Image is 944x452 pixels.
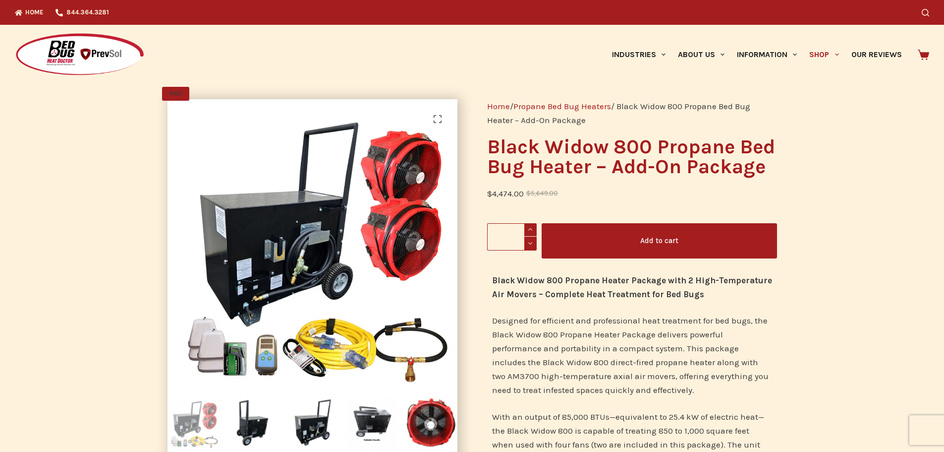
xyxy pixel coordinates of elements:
a: Information [731,25,803,84]
bdi: 5,649.00 [526,190,558,197]
h1: Black Widow 800 Propane Bed Bug Heater – Add-On Package [487,137,777,177]
img: Black Widow 800 Propane Heater add on package [167,397,220,449]
nav: Primary [606,25,908,84]
a: Black Widow 800 Propane Heater add on package [167,239,457,249]
a: Shop [803,25,845,84]
p: Designed for efficient and professional heat treatment for bed bugs, the Black Widow 800 Propane ... [492,314,772,397]
a: Our Reviews [845,25,908,84]
img: Prevsol/Bed Bug Heat Doctor [15,33,145,77]
span: $ [526,190,531,197]
button: Add to cart [542,223,777,258]
img: Black Widow 800 Propane Bed Bug Heater operable by single technician [227,397,279,449]
button: Search [922,9,929,16]
bdi: 4,474.00 [487,189,524,198]
img: AM3700 High Temperature Axial Air Mover for bed bug heat treatment [405,397,457,449]
a: Industries [606,25,671,84]
a: View full-screen image gallery [428,109,447,129]
img: Black Widow 800 Propane Heater add on package [167,99,457,389]
a: About Us [671,25,730,84]
input: Product quantity [487,223,537,251]
nav: Breadcrumb [487,99,777,127]
span: SALE [162,87,189,101]
a: Propane Bed Bug Heaters [513,101,611,111]
img: Black Widow 800 foldable handle [346,397,398,449]
strong: Black Widow 800 Propane Heater Package with 2 High-Temperature Air Movers – Complete Heat Treatme... [492,275,772,299]
a: Home [487,101,510,111]
span: $ [487,189,492,198]
img: Black Widow 800 Propane Bed Bug Heater with propane hose attachment [286,397,338,449]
